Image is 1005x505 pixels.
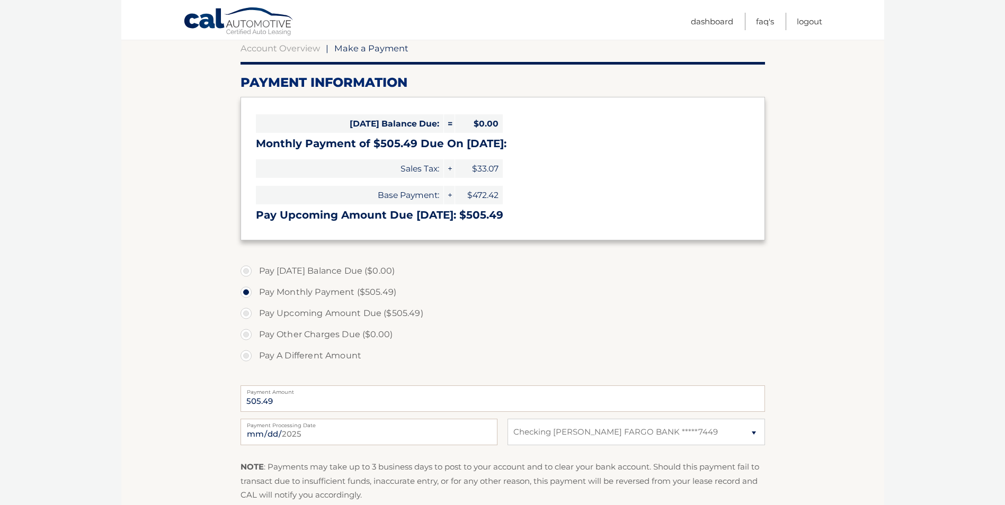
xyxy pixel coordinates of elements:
a: Logout [797,13,822,30]
label: Pay [DATE] Balance Due ($0.00) [241,260,765,282]
span: [DATE] Balance Due: [256,114,443,133]
span: Base Payment: [256,186,443,204]
span: Sales Tax: [256,159,443,178]
label: Pay Upcoming Amount Due ($505.49) [241,303,765,324]
input: Payment Amount [241,385,765,412]
h3: Pay Upcoming Amount Due [DATE]: $505.49 [256,209,750,222]
p: : Payments may take up to 3 business days to post to your account and to clear your bank account.... [241,460,765,502]
span: $0.00 [455,114,503,133]
a: Cal Automotive [183,7,295,38]
a: FAQ's [756,13,774,30]
span: + [444,186,455,204]
span: $33.07 [455,159,503,178]
span: = [444,114,455,133]
a: Dashboard [691,13,733,30]
a: Account Overview [241,43,320,53]
span: + [444,159,455,178]
strong: NOTE [241,462,264,472]
label: Payment Amount [241,385,765,394]
span: $472.42 [455,186,503,204]
label: Pay Other Charges Due ($0.00) [241,324,765,345]
h3: Monthly Payment of $505.49 Due On [DATE]: [256,137,750,150]
input: Payment Date [241,419,497,445]
span: | [326,43,328,53]
label: Pay A Different Amount [241,345,765,366]
span: Make a Payment [334,43,408,53]
label: Pay Monthly Payment ($505.49) [241,282,765,303]
label: Payment Processing Date [241,419,497,427]
h2: Payment Information [241,75,765,91]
